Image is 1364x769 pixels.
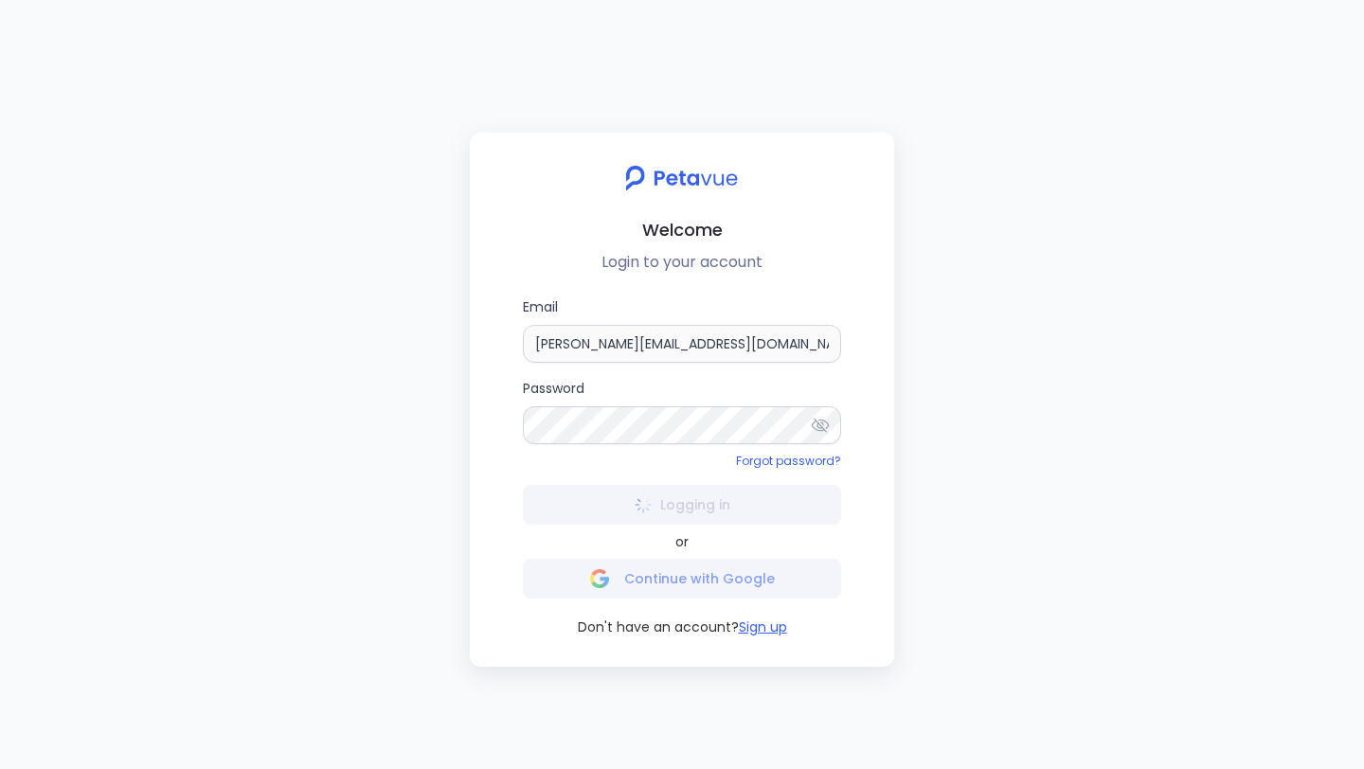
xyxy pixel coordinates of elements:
[485,251,879,274] p: Login to your account
[675,532,689,551] span: or
[736,453,841,469] a: Forgot password?
[523,378,841,444] label: Password
[523,325,841,363] input: Email
[523,406,841,444] input: Password
[485,216,879,243] h2: Welcome
[739,617,787,636] button: Sign up
[613,155,750,201] img: petavue logo
[523,296,841,363] label: Email
[578,617,739,636] span: Don't have an account?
